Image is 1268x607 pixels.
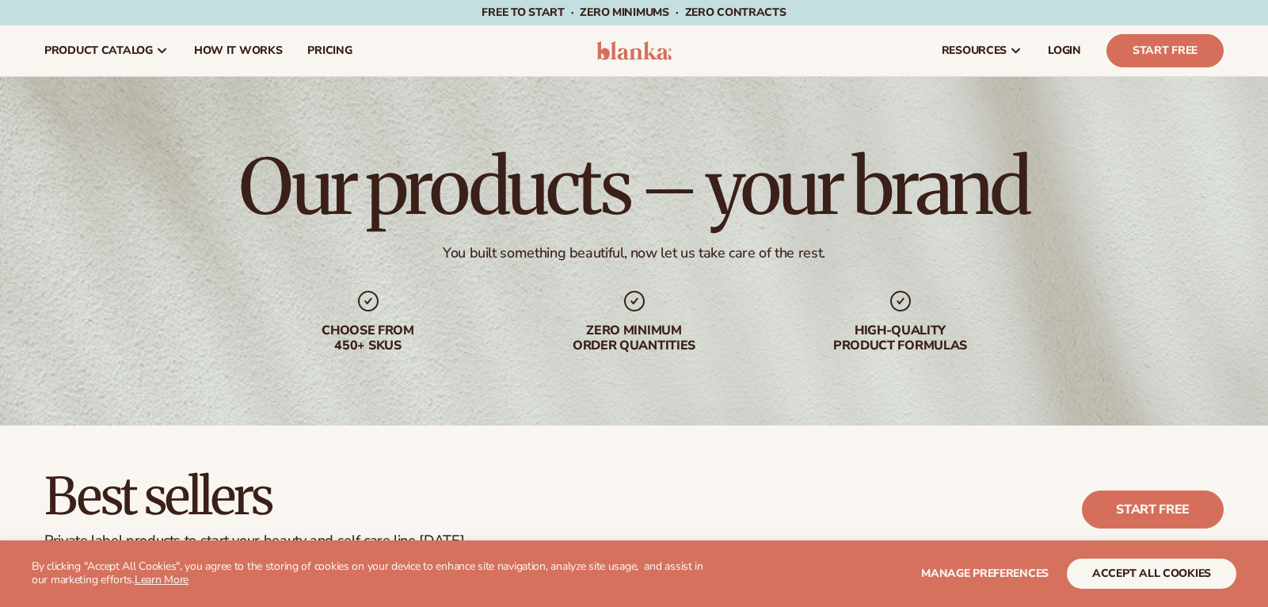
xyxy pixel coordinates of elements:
[181,25,295,76] a: How It Works
[295,25,364,76] a: pricing
[194,44,283,57] span: How It Works
[32,25,181,76] a: product catalog
[799,323,1002,353] div: High-quality product formulas
[929,25,1035,76] a: resources
[1106,34,1224,67] a: Start Free
[942,44,1007,57] span: resources
[32,560,717,587] p: By clicking "Accept All Cookies", you agree to the storing of cookies on your device to enhance s...
[44,533,467,550] div: Private label products to start your beauty and self care line [DATE].
[533,323,736,353] div: Zero minimum order quantities
[1067,559,1236,589] button: accept all cookies
[135,572,188,587] a: Learn More
[44,470,467,523] h2: Best sellers
[1082,491,1224,529] a: Start free
[596,41,672,60] img: logo
[267,323,470,353] div: Choose from 450+ Skus
[921,559,1049,589] button: Manage preferences
[1035,25,1094,76] a: LOGIN
[239,149,1028,225] h1: Our products – your brand
[1048,44,1081,57] span: LOGIN
[482,5,786,20] span: Free to start · ZERO minimums · ZERO contracts
[44,44,153,57] span: product catalog
[921,566,1049,581] span: Manage preferences
[443,244,825,262] div: You built something beautiful, now let us take care of the rest.
[307,44,352,57] span: pricing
